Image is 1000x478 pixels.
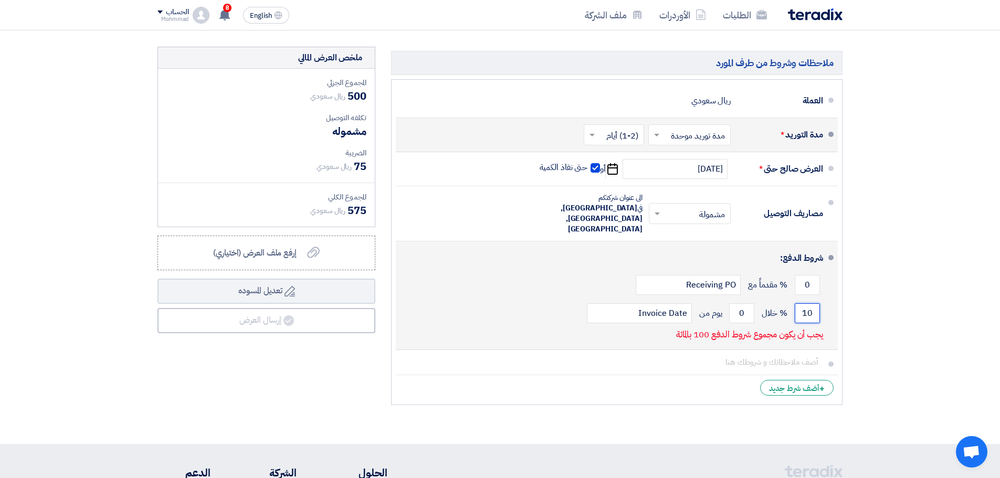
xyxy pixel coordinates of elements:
[676,330,823,340] p: يجب أن يكون مجموع شروط الدفع 100 بالمائة
[391,51,843,75] h5: ملاحظات وشروط من طرف المورد
[348,203,366,218] span: 575
[157,308,375,333] button: إرسال العرض
[739,201,823,226] div: مصاريف التوصيل
[795,303,820,323] input: payment-term-2
[739,88,823,113] div: العملة
[157,279,375,304] button: تعديل المسوده
[561,203,643,235] span: [GEOGRAPHIC_DATA], [GEOGRAPHIC_DATA], [GEOGRAPHIC_DATA]
[250,12,272,19] span: English
[193,7,209,24] img: profile_test.png
[310,205,345,216] span: ريال سعودي
[748,280,787,290] span: % مقدماً مع
[739,156,823,182] div: العرض صالح حتى
[166,112,366,123] div: تكلفه التوصيل
[739,122,823,147] div: مدة التوريد
[819,383,825,395] span: +
[166,77,366,88] div: المجموع الجزئي
[527,193,643,235] div: الى عنوان شركتكم في
[166,8,188,17] div: الحساب
[788,8,843,20] img: Teradix logo
[623,159,728,179] input: سنة-شهر-يوم
[714,3,775,27] a: الطلبات
[332,123,366,139] span: مشموله
[317,161,352,172] span: ريال سعودي
[636,275,741,295] input: payment-term-2
[729,303,754,323] input: payment-term-2
[699,308,722,318] span: يوم من
[762,308,787,318] span: % خلال
[310,91,345,102] span: ريال سعودي
[413,246,823,271] div: شروط الدفع:
[651,3,714,27] a: الأوردرات
[243,7,289,24] button: English
[795,275,820,295] input: payment-term-1
[354,158,366,174] span: 75
[166,192,366,203] div: المجموع الكلي
[213,247,297,259] span: إرفع ملف العرض (اختياري)
[298,51,362,64] div: ملخص العرض المالي
[166,147,366,158] div: الضريبة
[223,4,231,12] span: 8
[157,16,188,22] div: Mohmmad
[404,352,823,372] input: أضف ملاحظاتك و شروطك هنا
[540,162,601,173] label: حتى نفاذ الكمية
[691,91,731,111] div: ريال سعودي
[576,3,651,27] a: ملف الشركة
[587,303,692,323] input: payment-term-2
[760,380,834,396] div: أضف شرط جديد
[600,164,606,174] span: أو
[348,88,366,104] span: 500
[956,436,987,468] a: دردشة مفتوحة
